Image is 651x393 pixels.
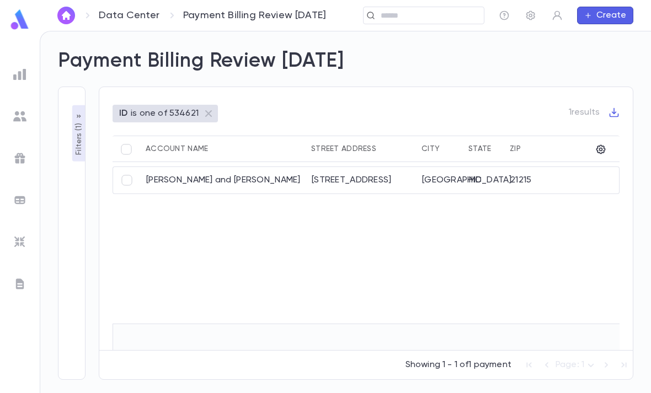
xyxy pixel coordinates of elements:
[183,9,326,21] p: Payment Billing Review [DATE]
[13,193,26,207] img: batches_grey.339ca447c9d9533ef1741baa751efc33.svg
[577,7,633,24] button: Create
[131,108,199,119] p: is one of 534621
[13,152,26,165] img: campaigns_grey.99e729a5f7ee94e3726e6486bddda8f1.svg
[311,144,376,153] div: Street Address
[99,9,159,21] a: Data Center
[9,9,31,30] img: logo
[60,11,73,20] img: home_white.a664292cf8c1dea59945f0da9f25487c.svg
[13,277,26,290] img: letters_grey.7941b92b52307dd3b8a917253454ce1c.svg
[72,105,86,161] button: Filters (1)
[141,167,306,193] div: [PERSON_NAME] and [PERSON_NAME]
[463,167,505,193] div: MD
[569,107,600,118] p: 1 results
[510,144,521,153] div: Zip
[119,108,127,119] p: ID
[306,167,417,193] div: [STREET_ADDRESS]
[546,167,629,193] div: [DATE]
[505,167,546,193] div: 21215
[13,68,26,81] img: reports_grey.c525e4749d1bce6a11f5fe2a8de1b229.svg
[556,360,584,369] span: Page: 1
[146,144,208,153] div: Account Name
[405,359,511,370] p: Showing 1 - 1 of 1 payment
[113,105,218,122] div: IDis one of 534621
[58,49,344,73] h2: Payment Billing Review [DATE]
[556,357,597,374] div: Page: 1
[13,110,26,123] img: students_grey.60c7aba0da46da39d6d829b817ac14fc.svg
[468,144,491,153] div: State
[13,235,26,249] img: imports_grey.530a8a0e642e233f2baf0ef88e8c9fcb.svg
[421,144,440,153] div: City
[73,121,84,155] p: Filters ( 1 )
[417,167,463,193] div: [GEOGRAPHIC_DATA]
